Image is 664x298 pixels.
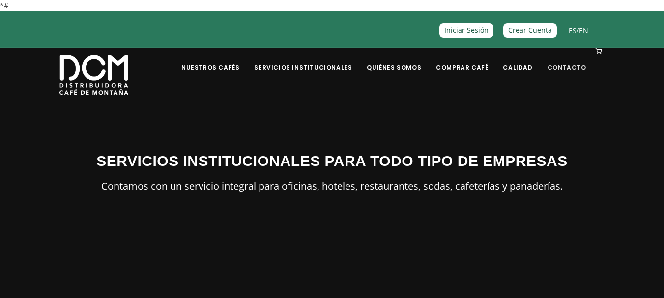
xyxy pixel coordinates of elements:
[59,178,605,194] p: Contamos con un servicio integral para oficinas, hoteles, restaurantes, sodas, cafeterías y panad...
[503,23,557,37] a: Crear Cuenta
[361,49,427,72] a: Quiénes Somos
[248,49,358,72] a: Servicios Institucionales
[430,49,494,72] a: Comprar Café
[497,49,538,72] a: Calidad
[175,49,245,72] a: Nuestros Cafés
[579,26,588,35] a: EN
[59,150,605,172] h3: SERVICIOS INSTITUCIONALES PARA TODO TIPO DE EMPRESAS
[439,23,493,37] a: Iniciar Sesión
[569,26,577,35] a: ES
[542,49,592,72] a: Contacto
[569,25,588,36] span: /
